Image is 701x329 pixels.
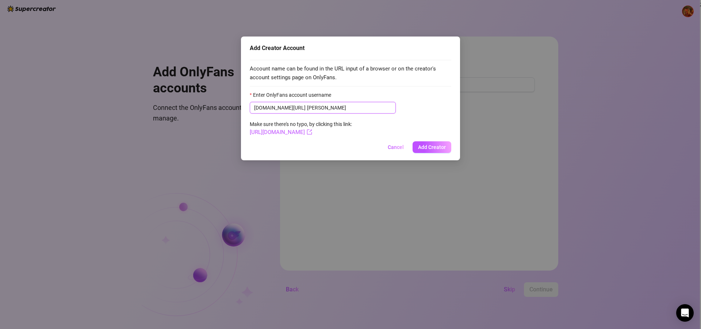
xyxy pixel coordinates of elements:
label: Enter OnlyFans account username [250,91,336,99]
input: Enter OnlyFans account username [307,104,391,112]
button: Cancel [382,141,410,153]
span: Account name can be found in the URL input of a browser or on the creator's account settings page... [250,65,451,82]
span: Make sure there's no typo, by clicking this link: [250,121,352,135]
div: Open Intercom Messenger [676,304,694,322]
button: Add Creator [413,141,451,153]
span: Add Creator [418,144,446,150]
span: [DOMAIN_NAME][URL] [254,104,306,112]
a: [URL][DOMAIN_NAME]export [250,129,312,135]
span: export [307,129,312,135]
span: Cancel [388,144,404,150]
div: Add Creator Account [250,44,451,53]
